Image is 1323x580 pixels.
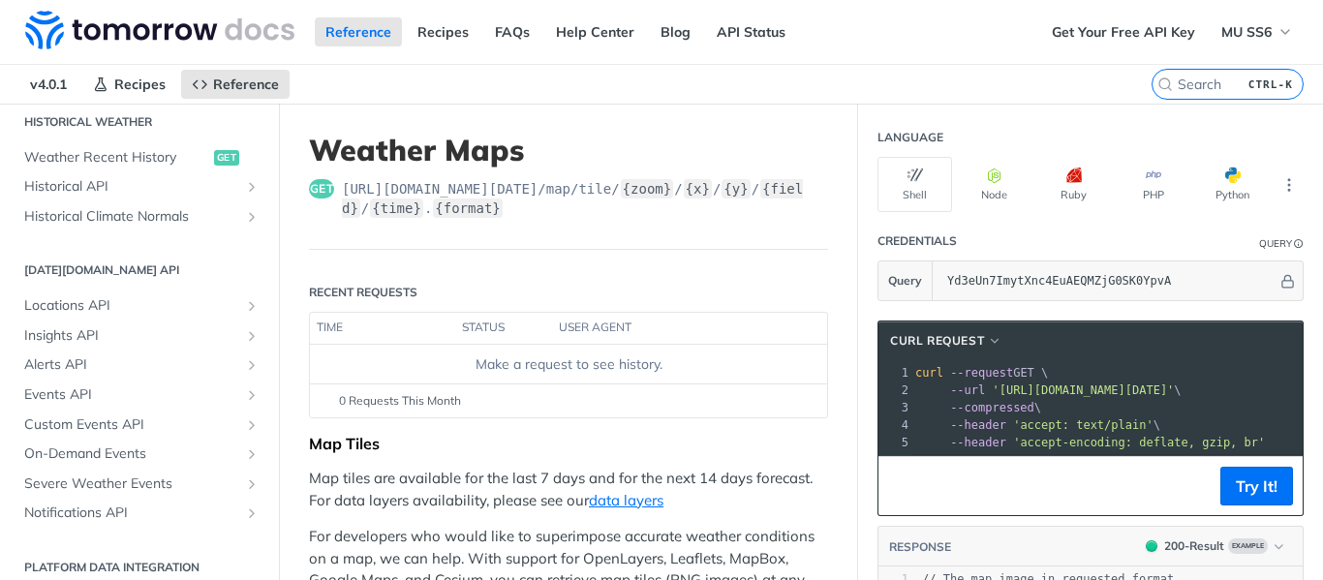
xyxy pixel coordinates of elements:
div: Map Tiles [309,434,828,453]
div: 200 - Result [1164,537,1224,555]
a: Recipes [82,70,176,99]
button: 200200-ResultExample [1136,536,1293,556]
span: Insights API [24,326,239,346]
span: 'accept-encoding: deflate, gzip, br' [1013,436,1265,449]
span: get [309,179,334,198]
button: Node [957,157,1031,212]
a: Events APIShow subpages for Events API [15,381,264,410]
a: Weather Recent Historyget [15,143,264,172]
a: Historical Climate NormalsShow subpages for Historical Climate Normals [15,202,264,231]
a: data layers [589,491,663,509]
button: Hide [1277,271,1298,290]
span: 200 [1146,540,1157,552]
label: {field} [342,179,803,218]
span: --compressed [950,401,1034,414]
span: '[URL][DOMAIN_NAME][DATE]' [992,383,1174,397]
label: {format} [433,198,502,218]
span: --url [950,383,985,397]
button: Python [1195,157,1270,212]
span: Severe Weather Events [24,474,239,494]
span: \ [915,401,1041,414]
label: {time} [370,198,423,218]
label: {zoom} [621,179,674,198]
a: Get Your Free API Key [1041,17,1206,46]
span: 0 Requests This Month [339,392,461,410]
a: Insights APIShow subpages for Insights API [15,321,264,351]
div: 1 [878,364,911,382]
span: Custom Events API [24,415,239,435]
div: 5 [878,434,911,451]
button: Try It! [1220,467,1293,505]
div: QueryInformation [1259,236,1304,251]
kbd: CTRL-K [1244,75,1298,94]
button: Show subpages for Notifications API [244,505,260,521]
div: Language [877,129,943,146]
th: user agent [552,313,788,344]
span: --header [950,418,1006,432]
div: 2 [878,382,911,399]
th: time [310,313,455,344]
h2: Platform DATA integration [15,559,264,576]
span: Alerts API [24,355,239,375]
span: Events API [24,385,239,405]
span: cURL Request [890,332,984,350]
a: Notifications APIShow subpages for Notifications API [15,499,264,528]
span: Historical API [24,177,239,197]
input: apikey [938,261,1277,300]
button: Query [878,261,933,300]
a: Locations APIShow subpages for Locations API [15,291,264,321]
a: Recipes [407,17,479,46]
th: status [455,313,552,344]
span: Weather Recent History [24,148,209,168]
button: PHP [1116,157,1190,212]
span: curl [915,366,943,380]
h2: [DATE][DOMAIN_NAME] API [15,261,264,279]
div: Credentials [877,232,957,250]
h2: Historical Weather [15,113,264,131]
span: get [214,150,239,166]
div: Recent Requests [309,284,417,301]
button: Ruby [1036,157,1111,212]
span: https://api.tomorrow.io/v4/map/tile/{zoom}/{x}/{y}/{field}/{time}.{format} [342,179,828,218]
a: Blog [650,17,701,46]
span: Query [888,272,922,290]
button: RESPONSE [888,537,952,557]
h1: Weather Maps [309,133,828,168]
a: Reference [315,17,402,46]
button: Shell [877,157,952,212]
span: On-Demand Events [24,444,239,464]
div: Query [1259,236,1292,251]
button: Show subpages for Historical API [244,179,260,195]
button: Show subpages for Insights API [244,328,260,344]
span: --request [950,366,1013,380]
span: Locations API [24,296,239,316]
span: 'accept: text/plain' [1013,418,1154,432]
a: Reference [181,70,290,99]
button: Copy to clipboard [888,472,915,501]
span: \ [915,383,1182,397]
svg: More ellipsis [1280,176,1298,194]
a: On-Demand EventsShow subpages for On-Demand Events [15,440,264,469]
span: MU SS6 [1221,23,1272,41]
label: {y} [722,179,750,198]
div: 4 [878,416,911,434]
span: Notifications API [24,504,239,523]
span: Example [1228,538,1268,554]
svg: Search [1157,76,1173,92]
button: Show subpages for Historical Climate Normals [244,209,260,225]
span: --header [950,436,1006,449]
button: Show subpages for On-Demand Events [244,446,260,462]
a: Help Center [545,17,645,46]
span: Recipes [114,76,166,93]
p: Map tiles are available for the last 7 days and for the next 14 days forecast. For data layers av... [309,468,828,511]
a: API Status [706,17,796,46]
a: FAQs [484,17,540,46]
span: v4.0.1 [19,70,77,99]
a: Historical APIShow subpages for Historical API [15,172,264,201]
span: Reference [213,76,279,93]
a: Custom Events APIShow subpages for Custom Events API [15,411,264,440]
button: More Languages [1275,170,1304,199]
label: {x} [684,179,712,198]
span: \ [915,418,1160,432]
button: Show subpages for Locations API [244,298,260,314]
